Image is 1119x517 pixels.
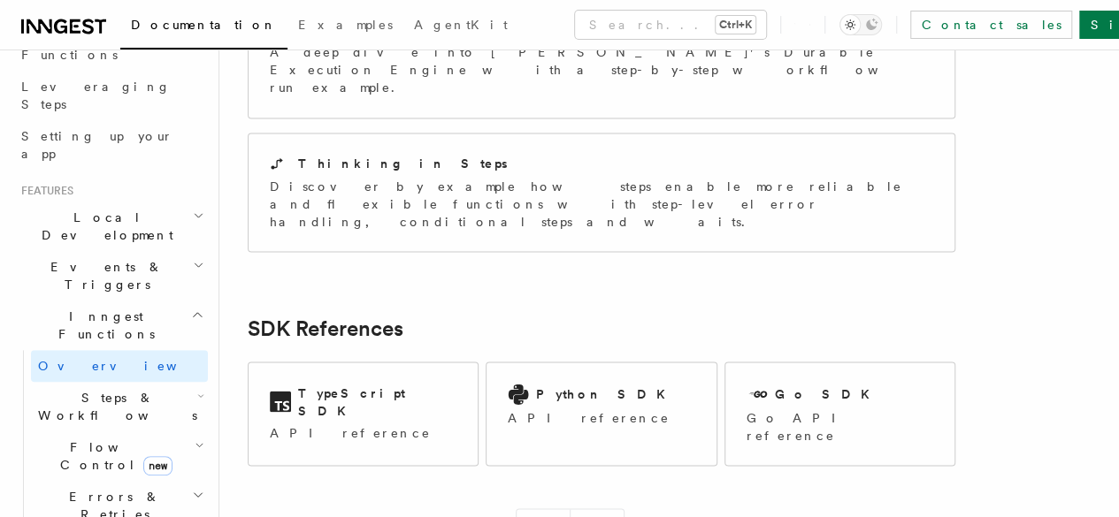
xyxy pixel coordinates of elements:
[120,5,287,49] a: Documentation
[724,361,955,466] a: Go SDKGo API reference
[14,71,208,120] a: Leveraging Steps
[536,384,675,402] h2: Python SDK
[14,184,73,198] span: Features
[248,361,479,466] a: TypeScript SDKAPI reference
[14,308,191,343] span: Inngest Functions
[31,431,208,481] button: Flow Controlnew
[248,133,955,252] a: Thinking in StepsDiscover by example how steps enable more reliable and flexible functions with s...
[839,14,882,35] button: Toggle dark mode
[131,18,277,32] span: Documentation
[31,438,195,474] span: Flow Control
[414,18,508,32] span: AgentKit
[14,300,208,350] button: Inngest Functions
[143,456,172,475] span: new
[31,389,197,424] span: Steps & Workflows
[14,251,208,300] button: Events & Triggers
[775,384,880,402] h2: Go SDK
[270,177,933,230] p: Discover by example how steps enable more reliable and flexible functions with step-level error h...
[21,129,173,161] span: Setting up your app
[298,18,393,32] span: Examples
[747,408,933,444] p: Go API reference
[14,209,193,244] span: Local Development
[298,384,456,419] h2: TypeScript SDK
[248,316,403,340] a: SDK References
[486,361,717,466] a: Python SDKAPI reference
[270,43,933,96] p: A deep dive into [PERSON_NAME]'s Durable Execution Engine with a step-by-step workflow run example.
[270,423,456,441] p: API reference
[14,201,208,251] button: Local Development
[287,5,403,48] a: Examples
[508,408,675,426] p: API reference
[716,16,755,34] kbd: Ctrl+K
[575,11,766,39] button: Search...Ctrl+K
[38,359,220,373] span: Overview
[14,120,208,170] a: Setting up your app
[910,11,1072,39] a: Contact sales
[403,5,518,48] a: AgentKit
[14,258,193,293] span: Events & Triggers
[31,350,208,382] a: Overview
[21,80,171,111] span: Leveraging Steps
[31,382,208,431] button: Steps & Workflows
[298,155,508,172] h2: Thinking in Steps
